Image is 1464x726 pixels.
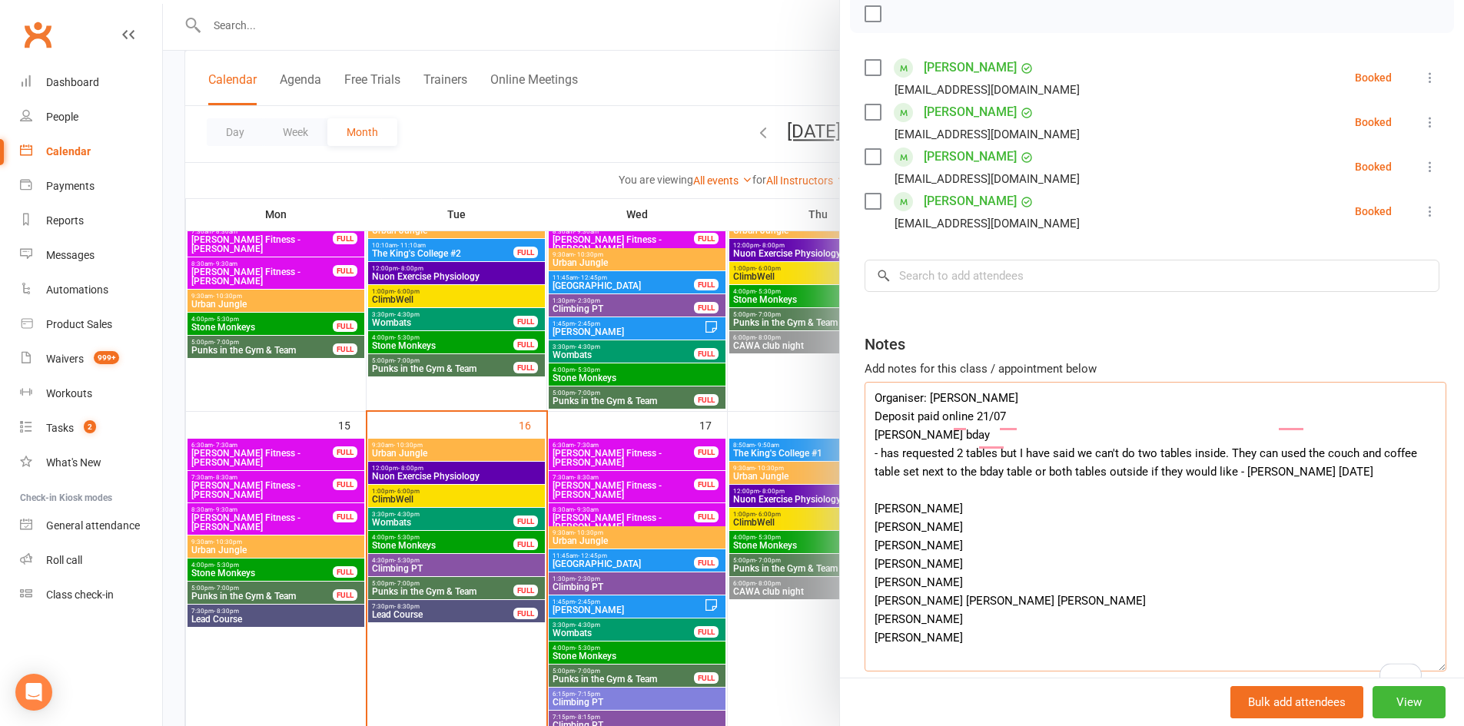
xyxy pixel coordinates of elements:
[924,144,1017,169] a: [PERSON_NAME]
[20,446,162,480] a: What's New
[865,333,905,355] div: Notes
[46,588,114,601] div: Class check-in
[895,80,1080,100] div: [EMAIL_ADDRESS][DOMAIN_NAME]
[46,554,82,566] div: Roll call
[46,387,92,399] div: Workouts
[865,360,1439,378] div: Add notes for this class / appointment below
[1355,72,1392,83] div: Booked
[20,134,162,169] a: Calendar
[895,124,1080,144] div: [EMAIL_ADDRESS][DOMAIN_NAME]
[20,204,162,238] a: Reports
[15,674,52,711] div: Open Intercom Messenger
[46,318,112,330] div: Product Sales
[1355,161,1392,172] div: Booked
[20,65,162,100] a: Dashboard
[20,273,162,307] a: Automations
[20,578,162,612] a: Class kiosk mode
[865,260,1439,292] input: Search to add attendees
[46,283,108,296] div: Automations
[20,411,162,446] a: Tasks 2
[46,422,74,434] div: Tasks
[46,456,101,469] div: What's New
[46,249,95,261] div: Messages
[84,420,96,433] span: 2
[46,214,84,227] div: Reports
[924,55,1017,80] a: [PERSON_NAME]
[1355,206,1392,217] div: Booked
[46,180,95,192] div: Payments
[20,307,162,342] a: Product Sales
[1355,117,1392,128] div: Booked
[20,238,162,273] a: Messages
[20,543,162,578] a: Roll call
[94,351,119,364] span: 999+
[924,189,1017,214] a: [PERSON_NAME]
[20,100,162,134] a: People
[865,382,1446,671] textarea: To enrich screen reader interactions, please activate Accessibility in Grammarly extension settings
[46,111,78,123] div: People
[46,353,84,365] div: Waivers
[1230,686,1363,718] button: Bulk add attendees
[46,76,99,88] div: Dashboard
[895,169,1080,189] div: [EMAIL_ADDRESS][DOMAIN_NAME]
[20,169,162,204] a: Payments
[1373,686,1446,718] button: View
[18,15,57,54] a: Clubworx
[46,145,91,157] div: Calendar
[924,100,1017,124] a: [PERSON_NAME]
[20,509,162,543] a: General attendance kiosk mode
[46,519,140,532] div: General attendance
[20,342,162,376] a: Waivers 999+
[20,376,162,411] a: Workouts
[895,214,1080,234] div: [EMAIL_ADDRESS][DOMAIN_NAME]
